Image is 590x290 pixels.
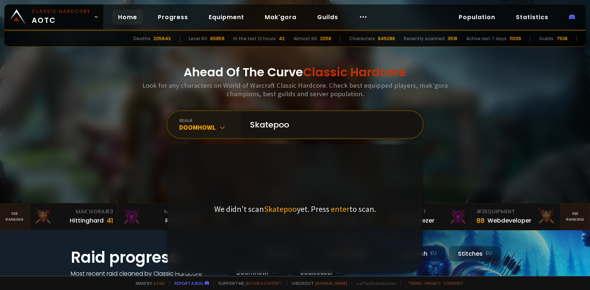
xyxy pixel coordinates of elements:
div: Level 60 [189,35,207,42]
div: Recently scanned [404,35,445,42]
a: Report a bug [174,280,203,286]
div: Equipment [476,208,556,216]
div: 41 [107,216,113,226]
div: 42 [279,35,285,42]
div: Webdeveloper [487,216,531,225]
a: Home [112,10,143,25]
div: Characters [349,35,375,42]
a: Seeranking [560,203,590,230]
div: In the last 12 hours [233,35,276,42]
div: Rivench [165,216,188,225]
div: 11039 [510,35,521,42]
span: AOTC [32,8,91,26]
div: Doomhowl [179,123,241,132]
span: Classic Hardcore [303,64,406,80]
div: 88 [476,216,485,226]
a: Mak'gora [259,10,302,25]
a: Guilds [311,10,344,25]
span: # 3 [476,208,485,215]
div: realm [179,118,241,123]
a: #3Equipment88Webdeveloper [472,203,560,230]
span: Skatepoo [264,204,297,214]
div: 3518 [448,35,457,42]
a: a fan [153,280,164,286]
div: Active last 7 days [466,35,507,42]
div: 845088 [378,35,395,42]
div: Almost 60 [294,35,317,42]
h4: Most recent raid cleaned by Classic Hardcore guilds [71,269,218,287]
div: Hittinghard [70,216,104,225]
span: v. d752d5 - production [352,280,396,286]
a: Terms [408,280,422,286]
small: EU [486,250,492,257]
div: 7538 [556,35,568,42]
a: Buy me a coffee [246,280,282,286]
p: We didn't scan yet. Press to scan. [214,204,376,214]
a: Mak'Gora#2Rivench100 [118,203,206,230]
div: 65859 [210,35,225,42]
div: 2058 [320,35,331,42]
h1: Ahead Of The Curve [184,63,406,81]
span: enter [331,204,350,214]
span: Made by [131,280,164,286]
a: Population [453,10,501,25]
div: Guilds [539,35,553,42]
a: Statistics [510,10,554,25]
a: Privacy [425,280,441,286]
small: Classic Hardcore [32,8,91,15]
div: 205643 [153,35,171,42]
span: Support me, [214,280,282,286]
a: [DOMAIN_NAME] [315,280,347,286]
span: # 3 [105,208,113,215]
a: Consent [444,280,463,286]
div: Stitches [449,246,501,262]
a: #2Equipment88Notafreezer [383,203,472,230]
span: Checkout [287,280,347,286]
input: Search a character... [246,111,414,138]
a: Equipment [203,10,250,25]
a: Mak'Gora#3Hittinghard41 [29,203,118,230]
a: Classic HardcoreAOTC [4,4,103,29]
div: Mak'Gora [122,208,202,216]
div: Equipment [388,208,467,216]
h1: Raid progress [71,246,218,269]
div: Deaths [133,35,150,42]
small: EU [430,250,437,257]
h3: Look for any characters on World of Warcraft Classic Hardcore. Check best equipped players, mak'g... [139,81,451,98]
a: Progress [152,10,194,25]
div: Mak'Gora [34,208,113,216]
